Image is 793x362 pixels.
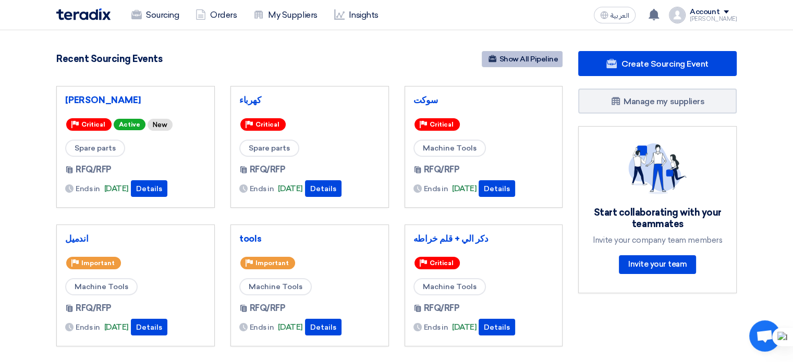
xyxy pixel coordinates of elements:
a: Manage my suppliers [578,89,737,114]
span: [DATE] [104,321,129,333]
span: Active [114,119,145,130]
button: Details [479,319,515,335]
span: [DATE] [452,183,477,195]
span: Ends in [250,322,274,333]
span: RFQ/RFP [76,164,112,176]
span: [DATE] [452,321,477,333]
div: Invite your company team members [591,235,724,245]
button: Details [305,180,341,197]
div: Account [690,8,719,17]
span: Important [255,259,289,267]
img: Teradix logo [56,8,111,20]
span: Ends in [250,183,274,194]
span: Machine Tools [239,278,312,295]
span: Critical [430,121,454,128]
span: العربية [611,12,629,19]
span: Machine Tools [413,140,486,157]
div: Start collaborating with your teammates [591,207,724,230]
a: دكر الي + قلم خراطه [413,233,554,244]
a: My Suppliers [245,4,325,27]
a: tools [239,233,380,244]
a: Invite your team [619,255,696,274]
a: Insights [326,4,387,27]
span: RFQ/RFP [424,164,460,176]
a: Sourcing [123,4,187,27]
button: العربية [594,7,636,23]
a: [PERSON_NAME] [65,95,206,105]
span: Important [81,259,115,267]
span: Critical [430,259,454,267]
button: Details [131,180,167,197]
span: Ends in [424,322,448,333]
span: Critical [81,121,105,128]
span: Ends in [76,183,100,194]
a: اندميل [65,233,206,244]
button: Details [305,319,341,335]
span: Critical [255,121,279,128]
img: invite_your_team.svg [628,143,687,194]
span: Machine Tools [65,278,138,295]
div: [PERSON_NAME] [690,16,737,22]
span: [DATE] [278,183,302,195]
span: Ends in [76,322,100,333]
span: Machine Tools [413,278,486,295]
div: New [148,119,173,131]
span: RFQ/RFP [250,164,286,176]
a: سوكت [413,95,554,105]
span: RFQ/RFP [424,302,460,315]
span: Spare parts [239,140,299,157]
span: Ends in [424,183,448,194]
a: Show All Pipeline [482,51,563,67]
img: profile_test.png [669,7,686,23]
a: Open chat [749,320,780,352]
span: [DATE] [104,183,129,195]
span: Create Sourcing Event [621,59,709,69]
span: Spare parts [65,140,125,157]
button: Details [479,180,515,197]
a: Orders [187,4,245,27]
h4: Recent Sourcing Events [56,53,162,65]
span: RFQ/RFP [250,302,286,315]
span: RFQ/RFP [76,302,112,315]
button: Details [131,319,167,335]
span: [DATE] [278,321,302,333]
a: كهرباء [239,95,380,105]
